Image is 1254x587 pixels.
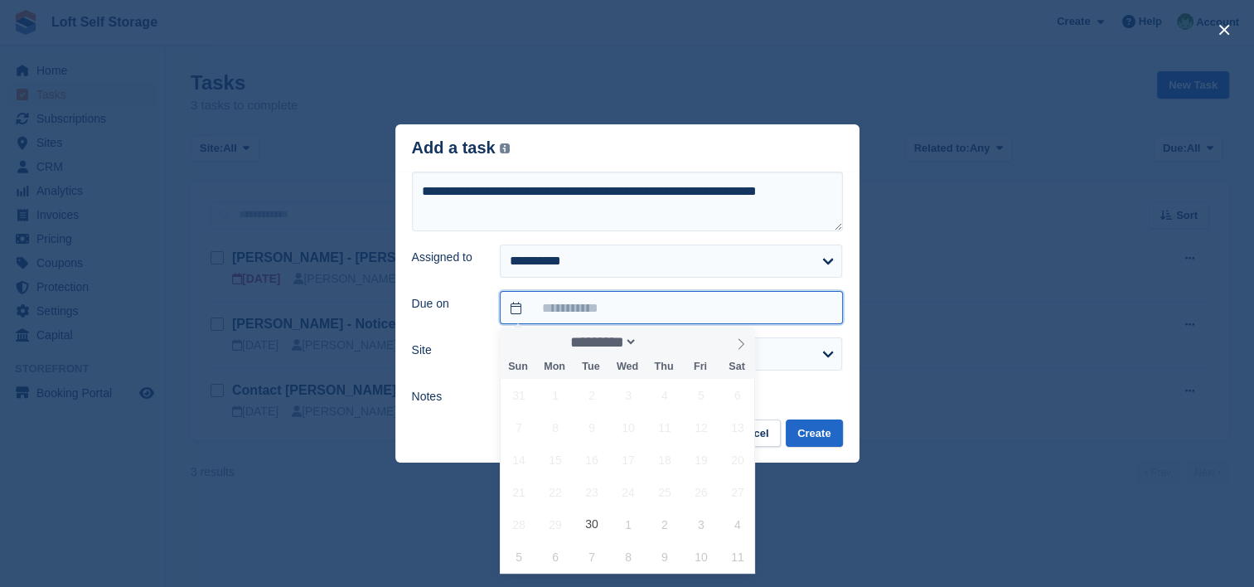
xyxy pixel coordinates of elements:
[648,444,680,476] span: September 18, 2025
[575,411,608,444] span: September 9, 2025
[648,379,680,411] span: September 4, 2025
[503,541,535,573] span: October 5, 2025
[412,388,481,405] label: Notes
[575,444,608,476] span: September 16, 2025
[565,333,638,351] select: Month
[648,508,680,541] span: October 2, 2025
[648,411,680,444] span: September 11, 2025
[540,508,572,541] span: September 29, 2025
[536,361,573,372] span: Mon
[575,379,608,411] span: September 2, 2025
[685,508,717,541] span: October 3, 2025
[685,541,717,573] span: October 10, 2025
[721,444,753,476] span: September 20, 2025
[648,541,680,573] span: October 9, 2025
[648,476,680,508] span: September 25, 2025
[412,295,481,313] label: Due on
[612,508,644,541] span: October 1, 2025
[685,379,717,411] span: September 5, 2025
[540,476,572,508] span: September 22, 2025
[575,508,608,541] span: September 30, 2025
[503,508,535,541] span: September 28, 2025
[503,411,535,444] span: September 7, 2025
[573,361,609,372] span: Tue
[503,476,535,508] span: September 21, 2025
[412,138,511,158] div: Add a task
[412,249,481,266] label: Assigned to
[575,476,608,508] span: September 23, 2025
[721,508,753,541] span: October 4, 2025
[500,361,536,372] span: Sun
[1211,17,1237,43] button: close
[721,541,753,573] span: October 11, 2025
[500,143,510,153] img: icon-info-grey-7440780725fd019a000dd9b08b2336e03edf1995a4989e88bcd33f0948082b44.svg
[721,476,753,508] span: September 27, 2025
[685,476,717,508] span: September 26, 2025
[721,379,753,411] span: September 6, 2025
[637,333,690,351] input: Year
[540,379,572,411] span: September 1, 2025
[412,342,481,359] label: Site
[646,361,682,372] span: Thu
[609,361,646,372] span: Wed
[540,444,572,476] span: September 15, 2025
[685,411,717,444] span: September 12, 2025
[719,361,755,372] span: Sat
[612,444,644,476] span: September 17, 2025
[540,411,572,444] span: September 8, 2025
[540,541,572,573] span: October 6, 2025
[575,541,608,573] span: October 7, 2025
[503,444,535,476] span: September 14, 2025
[612,379,644,411] span: September 3, 2025
[612,476,644,508] span: September 24, 2025
[612,411,644,444] span: September 10, 2025
[721,411,753,444] span: September 13, 2025
[503,379,535,411] span: August 31, 2025
[682,361,719,372] span: Fri
[612,541,644,573] span: October 8, 2025
[685,444,717,476] span: September 19, 2025
[786,420,842,447] button: Create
